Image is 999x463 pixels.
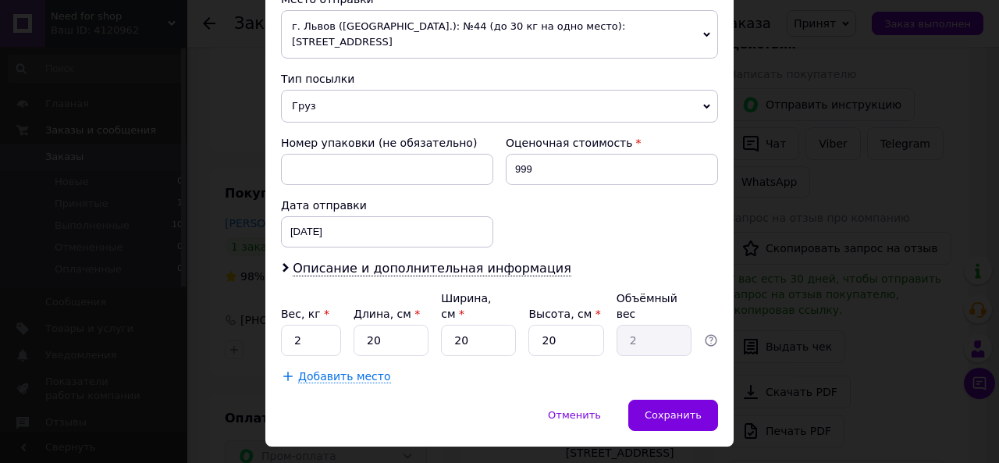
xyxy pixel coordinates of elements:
[548,409,601,421] span: Отменить
[528,308,600,320] label: Высота, см
[281,10,718,59] span: г. Львов ([GEOGRAPHIC_DATA].): №44 (до 30 кг на одно место): [STREET_ADDRESS]
[281,73,354,85] span: Тип посылки
[281,308,329,320] label: Вес, кг
[645,409,702,421] span: Сохранить
[441,292,491,320] label: Ширина, см
[293,261,571,276] span: Описание и дополнительная информация
[298,370,391,383] span: Добавить место
[281,135,493,151] div: Номер упаковки (не обязательно)
[354,308,420,320] label: Длина, см
[281,198,493,213] div: Дата отправки
[506,135,718,151] div: Оценочная стоимость
[617,290,691,322] div: Объёмный вес
[281,90,718,123] span: Груз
